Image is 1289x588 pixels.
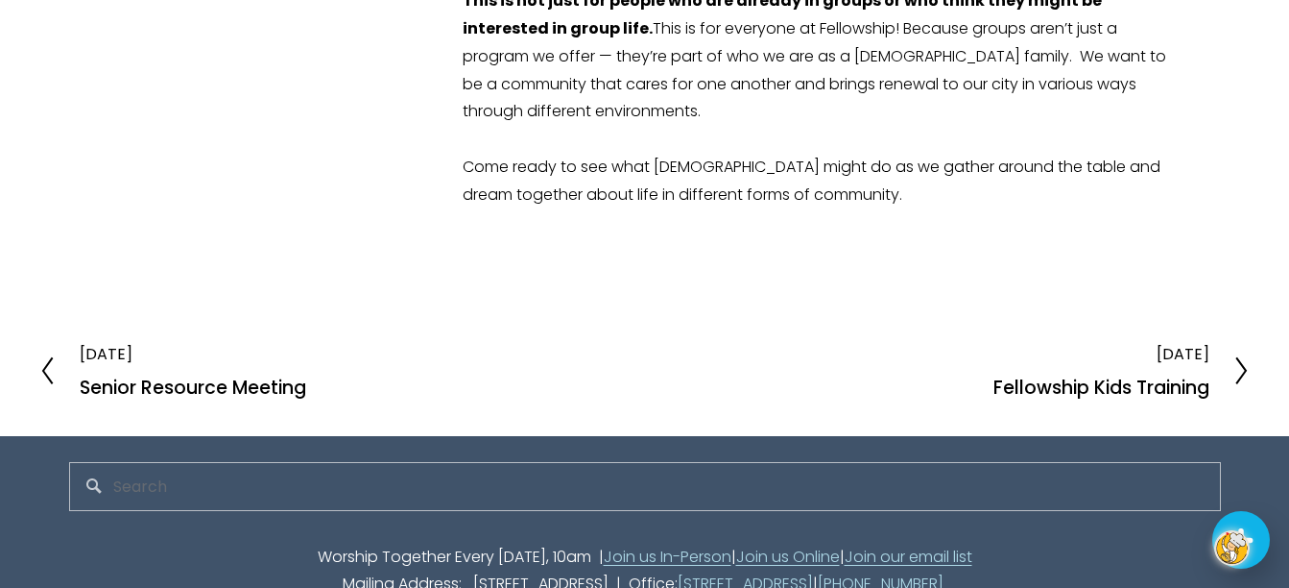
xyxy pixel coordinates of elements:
a: Join us Online [736,544,840,572]
a: [DATE] Fellowship Kids Training [993,345,1251,397]
a: Join us In-Person [604,544,731,572]
a: Join our email list [845,544,972,572]
input: Search [69,462,1221,511]
h2: Fellowship Kids Training [993,379,1209,397]
a: [DATE] Senior Resource Meeting [38,345,306,397]
div: [DATE] [80,345,306,363]
div: [DATE] [993,345,1209,363]
h2: Senior Resource Meeting [80,379,306,397]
